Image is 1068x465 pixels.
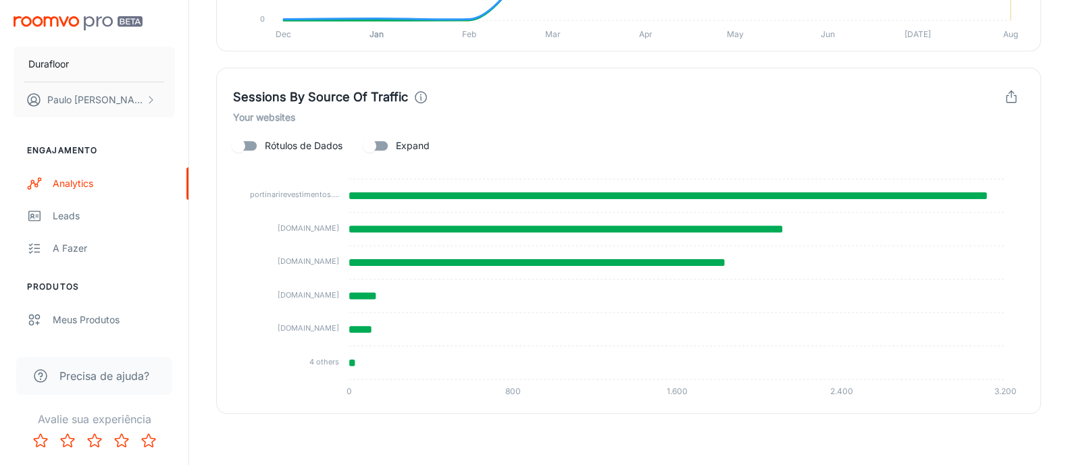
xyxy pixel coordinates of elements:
[14,16,143,30] img: Roomvo PRO Beta
[250,190,339,199] tspan: portinarirevestimentos....
[276,29,291,39] tspan: Dec
[639,29,653,39] tspan: Apr
[53,176,175,191] div: Analytics
[11,411,178,427] p: Avalie sua experiência
[233,88,408,107] h4: Sessions By Source Of Traffic
[14,47,175,82] button: Durafloor
[309,357,339,366] tspan: 4 others
[278,323,339,333] tspan: [DOMAIN_NAME]
[727,29,744,39] tspan: May
[278,256,339,266] tspan: [DOMAIN_NAME]
[667,386,688,396] tspan: 1.600
[14,82,175,117] button: Paulo [PERSON_NAME]
[462,29,476,39] tspan: Feb
[81,427,108,454] button: Rate 3 star
[59,368,149,384] span: Precisa de ajuda?
[265,138,342,153] span: Rótulos de Dados
[28,57,69,72] p: Durafloor
[278,223,339,233] tspan: [DOMAIN_NAME]
[821,29,835,39] tspan: Jun
[994,386,1017,396] tspan: 3.200
[396,138,430,153] span: Expand
[53,241,175,256] div: A fazer
[278,290,339,300] tspan: [DOMAIN_NAME]
[53,312,175,327] div: Meus Produtos
[27,427,54,454] button: Rate 1 star
[505,386,521,396] tspan: 800
[47,92,143,107] p: Paulo [PERSON_NAME]
[53,209,175,223] div: Leads
[54,427,81,454] button: Rate 2 star
[545,29,561,39] tspan: Mar
[370,29,384,39] tspan: Jan
[135,427,162,454] button: Rate 5 star
[830,386,853,396] tspan: 2.400
[905,29,931,39] tspan: [DATE]
[1003,29,1018,39] tspan: Aug
[108,427,135,454] button: Rate 4 star
[233,110,1024,125] h6: Your websites
[347,386,352,396] tspan: 0
[260,14,265,24] tspan: 0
